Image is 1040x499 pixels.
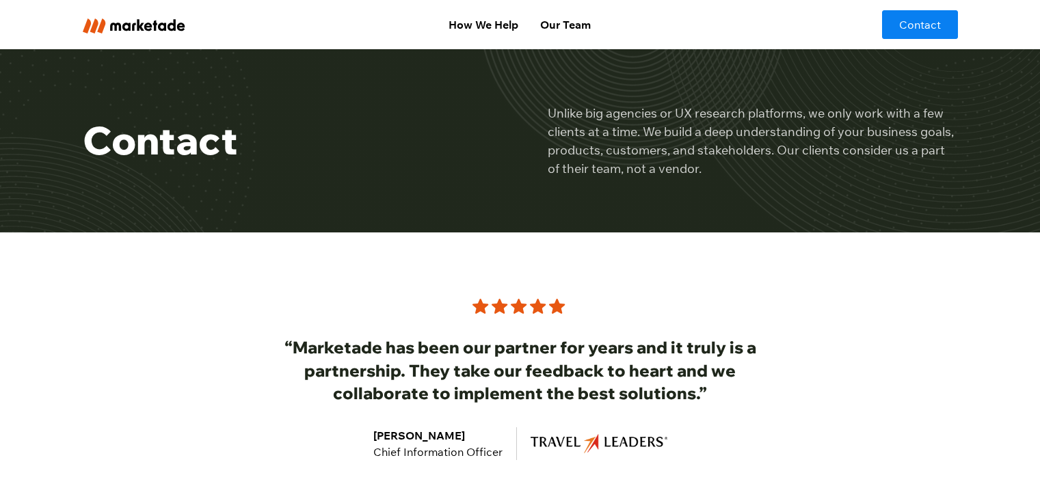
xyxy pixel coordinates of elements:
a: Contact [882,10,958,39]
a: home [83,16,265,33]
a: Our Team [529,11,602,38]
h1: Contact [83,118,493,163]
p: Unlike big agencies or UX research platforms, we only work with a few clients at a time. We build... [548,104,958,178]
div: [PERSON_NAME] [373,427,503,444]
a: How We Help [438,11,529,38]
div: Chief Information Officer [373,444,503,460]
h3: “Marketade has been our partner for years and it truly is a partnership. They take our feedback t... [258,336,783,405]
